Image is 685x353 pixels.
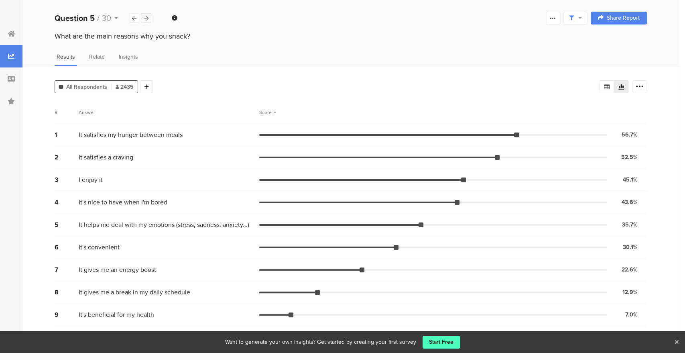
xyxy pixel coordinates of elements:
a: Start Free [423,336,460,349]
div: 56.7% [622,131,638,139]
div: 2 [55,153,79,162]
div: Answer [79,109,95,116]
span: Share Report [607,15,640,21]
div: What are the main reasons why you snack? [55,31,647,41]
div: 52.5% [621,153,638,161]
span: It's beneficial for my health [79,310,154,319]
span: 30 [102,12,111,24]
div: 6 [55,243,79,252]
span: It gives me an energy boost [79,265,156,274]
div: 1 [55,130,79,139]
span: Relate [89,53,105,61]
div: 4 [55,198,79,207]
div: 22.6% [622,265,638,274]
div: 12.9% [622,288,638,296]
span: It helps me deal with my emotions (stress, sadness, anxiety...) [79,220,249,229]
div: 43.6% [622,198,638,206]
div: 9 [55,310,79,319]
span: It's convenient [79,243,120,252]
div: 45.1% [623,175,638,184]
b: Question 5 [55,12,95,24]
span: I enjoy it [79,175,103,184]
div: 35.7% [622,220,638,229]
span: It satisfies my hunger between meals [79,130,183,139]
div: 7.0% [625,310,638,319]
div: 30.1% [623,243,638,251]
span: Results [57,53,75,61]
div: Want to generate your own insights? [225,338,315,346]
span: Insights [119,53,138,61]
span: All Respondents [66,83,107,91]
div: # [55,109,79,116]
span: / [97,12,100,24]
div: 8 [55,288,79,297]
div: 7 [55,265,79,274]
span: 2435 [116,83,134,91]
span: It gives me a break in my daily schedule [79,288,190,297]
span: It's nice to have when I'm bored [79,198,167,207]
div: Score [259,109,276,116]
div: 5 [55,220,79,229]
div: Get started by creating your first survey [317,338,416,346]
span: It satisfies a craving [79,153,133,162]
div: 3 [55,175,79,184]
